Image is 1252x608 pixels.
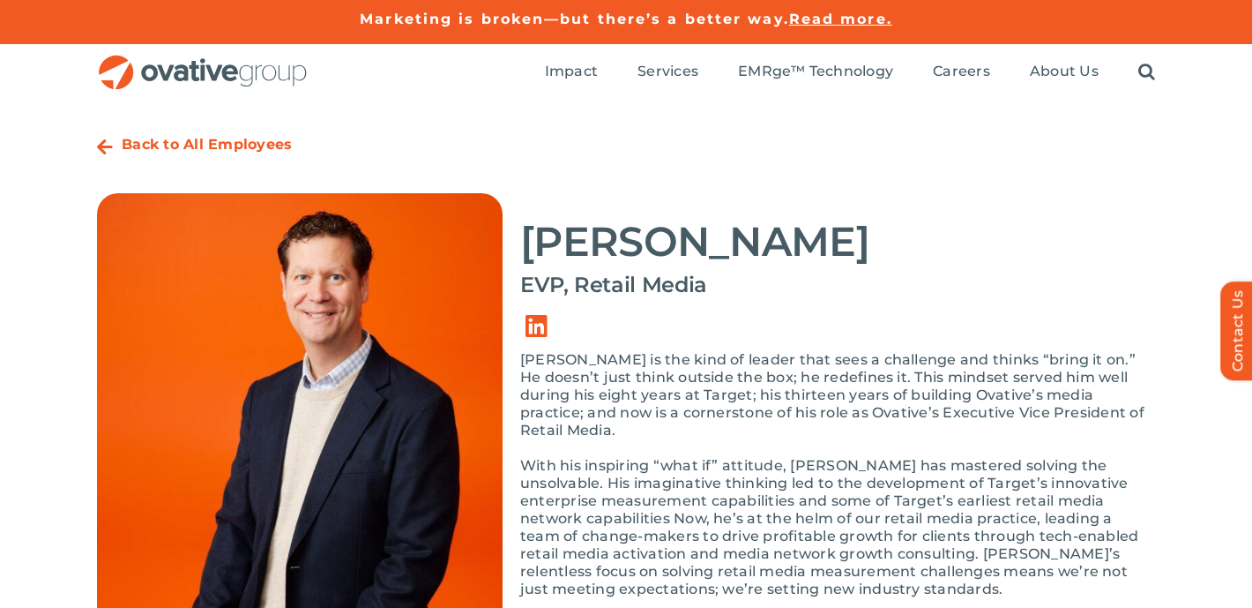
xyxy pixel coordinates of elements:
[520,351,1155,439] p: [PERSON_NAME] is the kind of leader that sees a challenge and thinks “bring it on.” He doesn’t ju...
[520,220,1155,264] h2: [PERSON_NAME]
[1030,63,1099,82] a: About Us
[122,136,292,153] a: Back to All Employees
[1030,63,1099,80] span: About Us
[360,11,789,27] a: Marketing is broken—but there’s a better way.
[933,63,990,82] a: Careers
[97,53,309,70] a: OG_Full_horizontal_RGB
[97,139,113,156] a: Link to https://ovative.com/about-us/people/
[520,457,1155,598] p: With his inspiring “what if” attitude, [PERSON_NAME] has mastered solving the unsolvable. His ima...
[545,63,598,82] a: Impact
[933,63,990,80] span: Careers
[789,11,892,27] a: Read more.
[511,302,561,351] a: Link to https://www.linkedin.com/in/baxtersteve/
[738,63,893,82] a: EMRge™ Technology
[545,44,1155,101] nav: Menu
[738,63,893,80] span: EMRge™ Technology
[637,63,698,82] a: Services
[1138,63,1155,82] a: Search
[520,273,1155,297] h4: EVP, Retail Media
[545,63,598,80] span: Impact
[637,63,698,80] span: Services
